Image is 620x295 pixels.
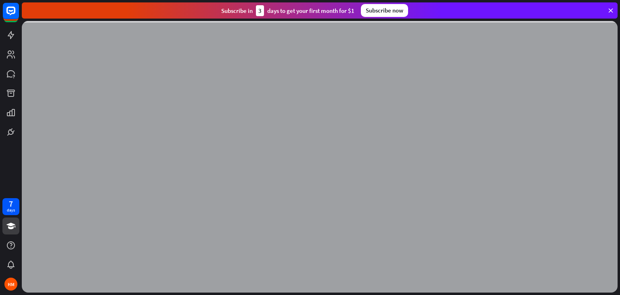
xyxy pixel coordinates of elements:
div: 3 [256,5,264,16]
div: Subscribe in days to get your first month for $1 [221,5,354,16]
div: 7 [9,200,13,207]
div: days [7,207,15,213]
div: HM [4,278,17,291]
a: 7 days [2,198,19,215]
div: Subscribe now [361,4,408,17]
